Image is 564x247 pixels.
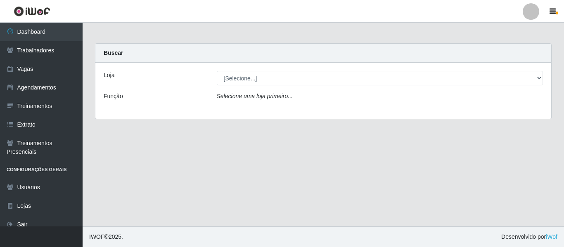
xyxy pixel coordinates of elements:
a: iWof [546,233,557,240]
span: Desenvolvido por [501,233,557,241]
strong: Buscar [104,49,123,56]
label: Loja [104,71,114,80]
i: Selecione uma loja primeiro... [217,93,293,99]
label: Função [104,92,123,101]
img: CoreUI Logo [14,6,50,16]
span: © 2025 . [89,233,123,241]
span: IWOF [89,233,104,240]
